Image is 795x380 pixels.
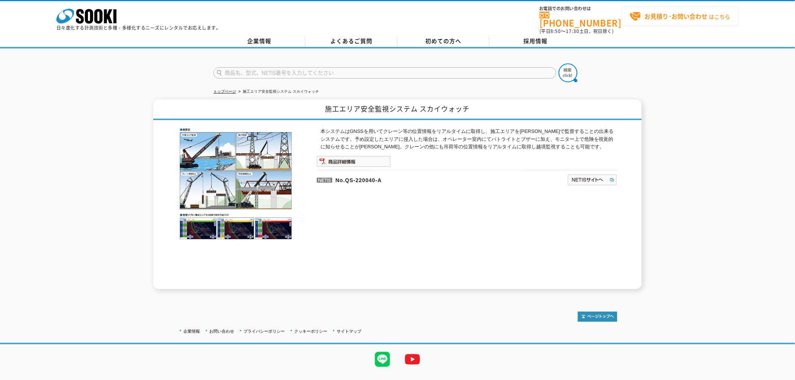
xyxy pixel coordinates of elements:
a: サイトマップ [337,329,361,333]
img: 商品詳細情報システム [317,156,391,167]
span: はこちら [630,11,730,22]
a: 商品詳細情報システム [317,160,391,166]
img: トップページへ [578,312,617,322]
a: 企業情報 [183,329,200,333]
a: お問い合わせ [209,329,234,333]
p: 日々進化する計測技術と多種・多様化するニーズにレンタルでお応えします。 [56,26,221,30]
a: プライバシーポリシー [243,329,285,333]
a: トップページ [213,89,236,93]
img: btn_search.png [559,63,577,82]
a: お見積り･お問い合わせはこちら [622,6,739,26]
input: 商品名、型式、NETIS番号を入力してください [213,67,556,78]
strong: お見積り･お問い合わせ [645,12,708,21]
img: YouTube [397,344,428,374]
span: お電話でのお問い合わせは [540,6,622,11]
a: 採用情報 [490,36,582,47]
a: [PHONE_NUMBER] [540,12,622,27]
a: クッキーポリシー [294,329,327,333]
h1: 施工エリア安全監視システム スカイウォッチ [153,100,642,120]
li: 施工エリア安全監視システム スカイウォッチ [237,88,319,96]
img: NETISサイトへ [567,174,617,186]
span: 初めての方へ [426,37,462,45]
span: 8:50 [551,28,561,35]
p: 本システムはGNSSを用いてクレーン等の位置情報をリアルタイムに取得し、施工エリアを[PERSON_NAME]で監督することの出来るシステムです。予め設定したエリアに侵入した場合は、オペレーター... [320,128,617,151]
p: No.QS-220040-A [317,170,495,188]
a: 企業情報 [213,36,305,47]
img: 施工エリア安全監視システム スカイウォッチ [178,128,294,240]
img: LINE [367,344,397,374]
span: (平日 ～ 土日、祝日除く) [540,28,614,35]
span: 17:30 [566,28,579,35]
a: よくあるご質問 [305,36,397,47]
a: 初めての方へ [397,36,490,47]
